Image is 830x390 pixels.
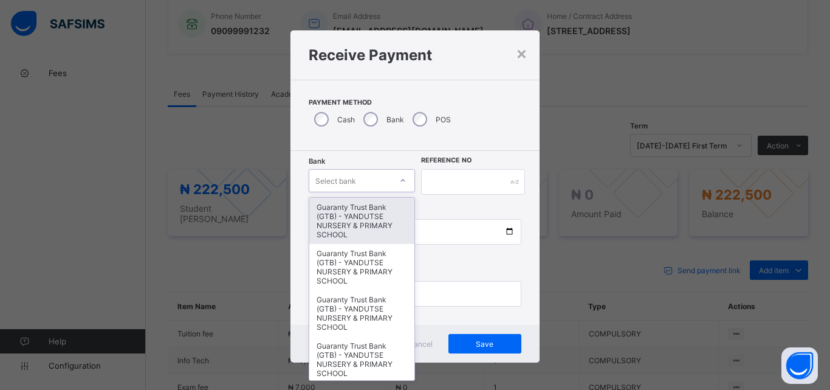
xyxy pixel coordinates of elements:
[516,43,527,63] div: ×
[386,115,404,124] label: Bank
[421,156,472,164] label: Reference No
[436,115,451,124] label: POS
[408,340,433,349] span: Cancel
[781,347,818,384] button: Open asap
[337,115,355,124] label: Cash
[309,336,414,383] div: Guaranty Trust Bank (GTB) - YANDUTSE NURSERY & PRIMARY SCHOOL
[309,198,414,244] div: Guaranty Trust Bank (GTB) - YANDUTSE NURSERY & PRIMARY SCHOOL
[309,46,521,64] h1: Receive Payment
[315,169,356,192] div: Select bank
[309,157,325,165] span: Bank
[309,290,414,336] div: Guaranty Trust Bank (GTB) - YANDUTSE NURSERY & PRIMARY SCHOOL
[458,340,512,349] span: Save
[309,99,521,106] span: Payment Method
[309,244,414,290] div: Guaranty Trust Bank (GTB) - YANDUTSE NURSERY & PRIMARY SCHOOL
